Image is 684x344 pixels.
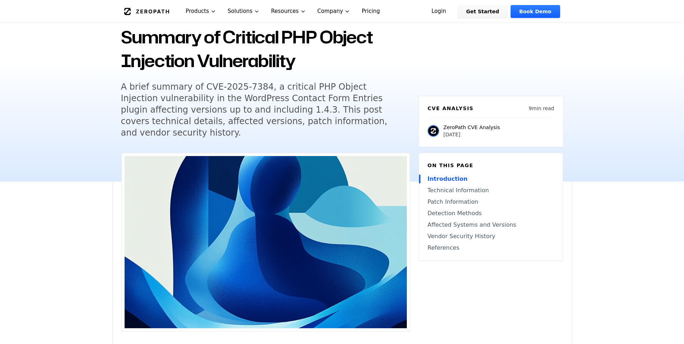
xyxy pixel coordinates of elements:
p: ZeroPath CVE Analysis [443,124,500,131]
a: Technical Information [428,186,554,195]
a: Get Started [457,5,508,18]
a: Affected Systems and Versions [428,221,554,229]
a: References [428,244,554,252]
p: [DATE] [443,131,500,138]
p: 9 min read [529,105,554,112]
a: Login [423,5,455,18]
a: Detection Methods [428,209,554,218]
img: WordPress Contact Form Entries Plugin CVE-2025-7384: Brief Summary of Critical PHP Object Injecti... [125,156,407,328]
a: Introduction [428,175,554,183]
h6: CVE Analysis [428,105,474,112]
h5: A brief summary of CVE-2025-7384, a critical PHP Object Injection vulnerability in the WordPress ... [121,81,397,138]
a: Vendor Security History [428,232,554,241]
a: Patch Information [428,198,554,206]
h6: On this page [428,162,554,169]
a: Book Demo [511,5,560,18]
img: ZeroPath CVE Analysis [428,125,439,137]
